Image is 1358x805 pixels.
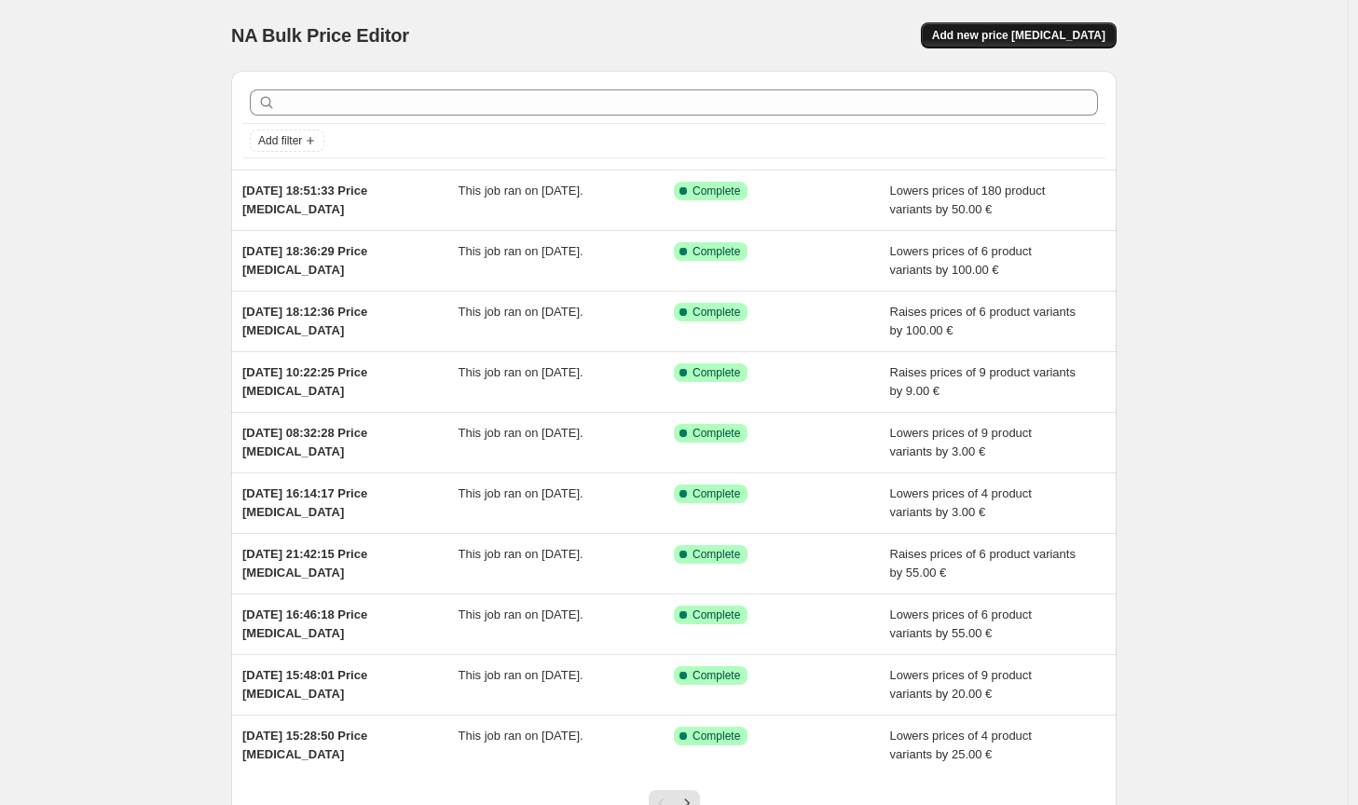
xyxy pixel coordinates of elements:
[242,365,367,398] span: [DATE] 10:22:25 Price [MEDICAL_DATA]
[693,184,740,198] span: Complete
[258,133,302,148] span: Add filter
[231,25,409,46] span: NA Bulk Price Editor
[242,547,367,580] span: [DATE] 21:42:15 Price [MEDICAL_DATA]
[459,184,583,198] span: This job ran on [DATE].
[693,668,740,683] span: Complete
[890,486,1032,519] span: Lowers prices of 4 product variants by 3.00 €
[459,607,583,621] span: This job ran on [DATE].
[890,184,1046,216] span: Lowers prices of 180 product variants by 50.00 €
[693,305,740,320] span: Complete
[693,729,740,744] span: Complete
[890,607,1032,640] span: Lowers prices of 6 product variants by 55.00 €
[890,668,1032,701] span: Lowers prices of 9 product variants by 20.00 €
[242,486,367,519] span: [DATE] 16:14:17 Price [MEDICAL_DATA]
[459,668,583,682] span: This job ran on [DATE].
[693,486,740,501] span: Complete
[459,729,583,743] span: This job ran on [DATE].
[693,244,740,259] span: Complete
[890,547,1076,580] span: Raises prices of 6 product variants by 55.00 €
[459,486,583,500] span: This job ran on [DATE].
[459,305,583,319] span: This job ran on [DATE].
[242,244,367,277] span: [DATE] 18:36:29 Price [MEDICAL_DATA]
[693,426,740,441] span: Complete
[932,28,1105,43] span: Add new price [MEDICAL_DATA]
[459,547,583,561] span: This job ran on [DATE].
[459,426,583,440] span: This job ran on [DATE].
[242,729,367,761] span: [DATE] 15:28:50 Price [MEDICAL_DATA]
[693,547,740,562] span: Complete
[242,607,367,640] span: [DATE] 16:46:18 Price [MEDICAL_DATA]
[693,607,740,622] span: Complete
[459,244,583,258] span: This job ran on [DATE].
[890,305,1076,337] span: Raises prices of 6 product variants by 100.00 €
[250,130,324,152] button: Add filter
[890,365,1076,398] span: Raises prices of 9 product variants by 9.00 €
[459,365,583,379] span: This job ran on [DATE].
[890,729,1032,761] span: Lowers prices of 4 product variants by 25.00 €
[890,244,1032,277] span: Lowers prices of 6 product variants by 100.00 €
[921,22,1117,48] button: Add new price [MEDICAL_DATA]
[693,365,740,380] span: Complete
[242,426,367,458] span: [DATE] 08:32:28 Price [MEDICAL_DATA]
[242,305,367,337] span: [DATE] 18:12:36 Price [MEDICAL_DATA]
[242,668,367,701] span: [DATE] 15:48:01 Price [MEDICAL_DATA]
[890,426,1032,458] span: Lowers prices of 9 product variants by 3.00 €
[242,184,367,216] span: [DATE] 18:51:33 Price [MEDICAL_DATA]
